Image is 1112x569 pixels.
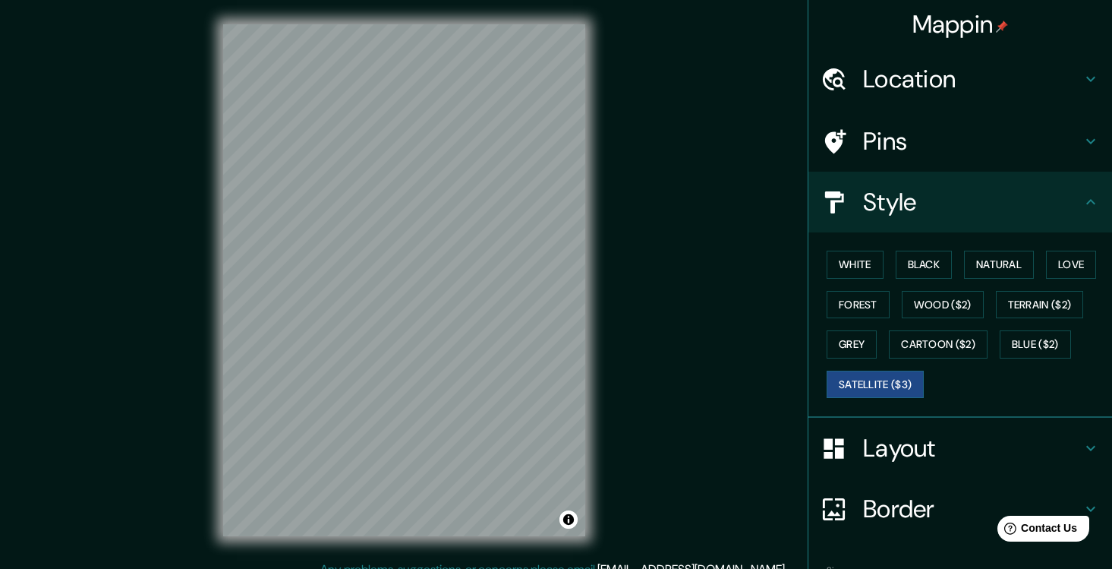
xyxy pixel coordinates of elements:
div: Border [808,479,1112,539]
button: Toggle attribution [559,511,578,529]
button: Black [896,251,953,279]
button: Love [1046,251,1096,279]
div: Location [808,49,1112,109]
iframe: Help widget launcher [977,510,1095,552]
button: Blue ($2) [1000,330,1071,359]
div: Style [808,172,1112,232]
button: Cartoon ($2) [889,330,988,359]
h4: Style [863,187,1082,217]
h4: Pins [863,126,1082,156]
button: Satellite ($3) [827,371,924,399]
h4: Border [863,494,1082,524]
button: Forest [827,291,890,319]
button: White [827,251,884,279]
button: Grey [827,330,877,359]
h4: Layout [863,433,1082,463]
img: pin-icon.png [996,21,1008,33]
button: Terrain ($2) [996,291,1084,319]
canvas: Map [223,24,585,536]
h4: Location [863,64,1082,94]
button: Wood ($2) [902,291,984,319]
h4: Mappin [912,9,1009,40]
div: Layout [808,418,1112,479]
button: Natural [964,251,1034,279]
div: Pins [808,111,1112,172]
